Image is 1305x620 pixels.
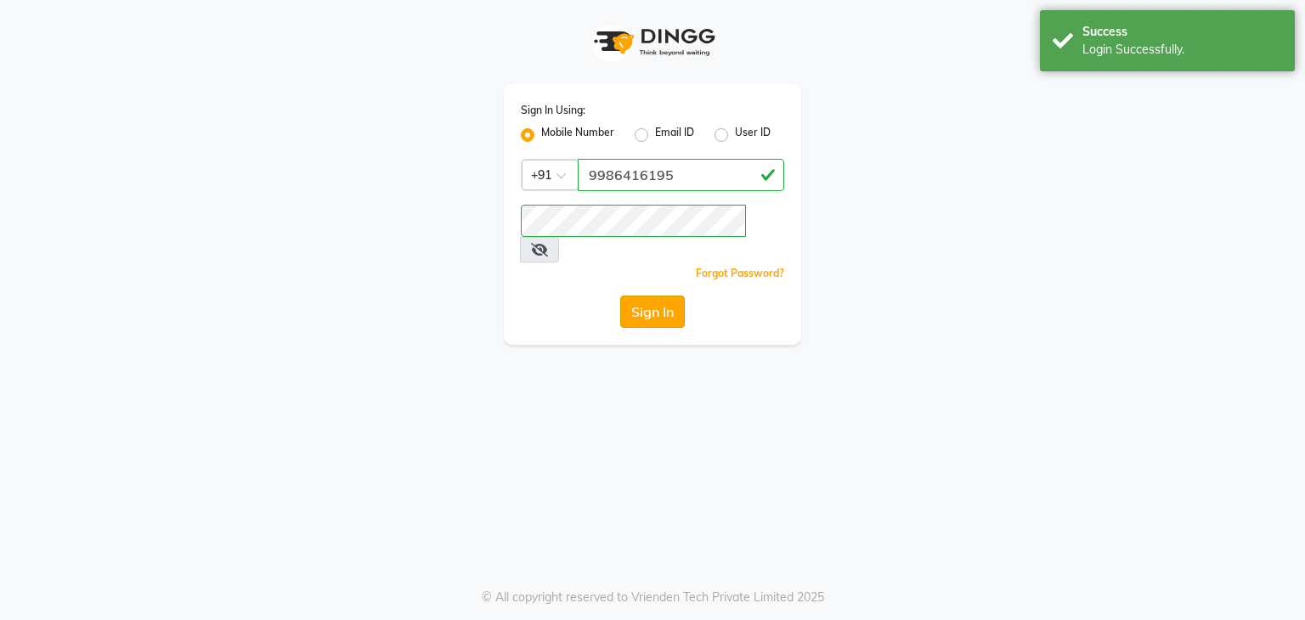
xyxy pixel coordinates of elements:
[541,125,614,145] label: Mobile Number
[521,205,746,237] input: Username
[1082,23,1282,41] div: Success
[655,125,694,145] label: Email ID
[696,267,784,279] a: Forgot Password?
[585,17,720,67] img: logo1.svg
[620,296,685,328] button: Sign In
[1082,41,1282,59] div: Login Successfully.
[578,159,784,191] input: Username
[735,125,771,145] label: User ID
[521,103,585,118] label: Sign In Using:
